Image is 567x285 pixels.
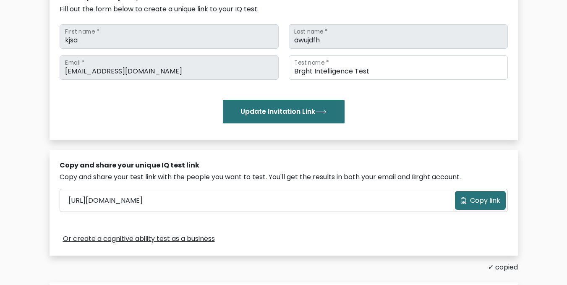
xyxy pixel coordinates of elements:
[63,234,215,244] a: Or create a cognitive ability test as a business
[289,55,508,80] input: Test name
[60,172,508,182] div: Copy and share your test link with the people you want to test. You'll get the results in both yo...
[60,4,508,14] div: Fill out the form below to create a unique link to your IQ test.
[455,191,506,210] button: Copy link
[223,100,345,123] button: Update Invitation Link
[470,196,500,206] span: Copy link
[60,55,279,80] input: Email
[60,160,508,170] div: Copy and share your unique IQ test link
[50,262,518,272] div: ✓ copied
[60,24,279,49] input: First name
[289,24,508,49] input: Last name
